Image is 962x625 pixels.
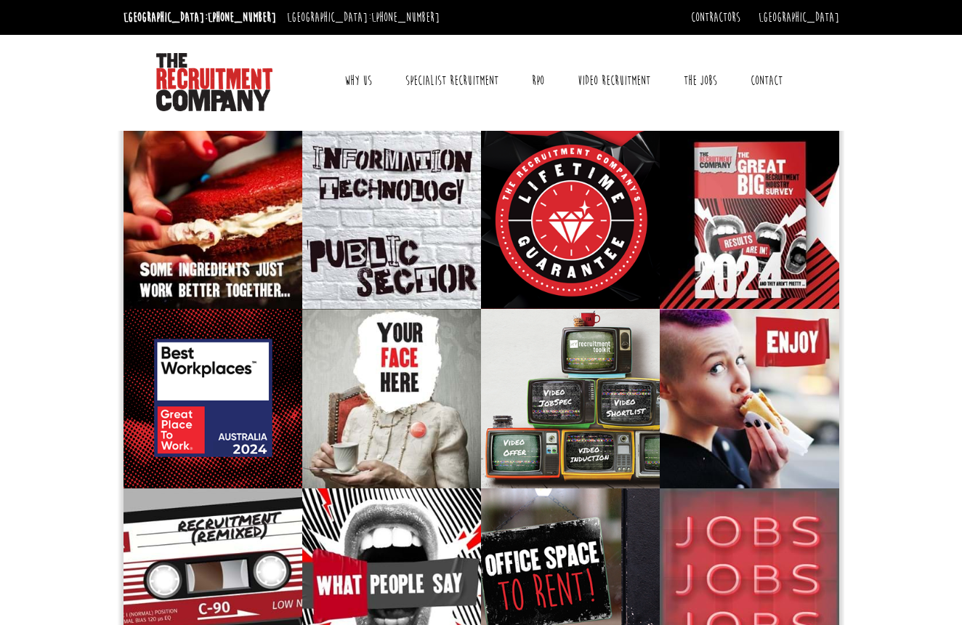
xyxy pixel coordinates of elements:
[673,62,728,99] a: The Jobs
[156,53,272,111] img: The Recruitment Company
[120,6,280,29] li: [GEOGRAPHIC_DATA]:
[759,9,839,25] a: [GEOGRAPHIC_DATA]
[567,62,661,99] a: Video Recruitment
[395,62,509,99] a: Specialist Recruitment
[691,9,740,25] a: Contractors
[371,9,440,25] a: [PHONE_NUMBER]
[283,6,443,29] li: [GEOGRAPHIC_DATA]:
[521,62,555,99] a: RPO
[334,62,383,99] a: Why Us
[740,62,793,99] a: Contact
[208,9,276,25] a: [PHONE_NUMBER]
